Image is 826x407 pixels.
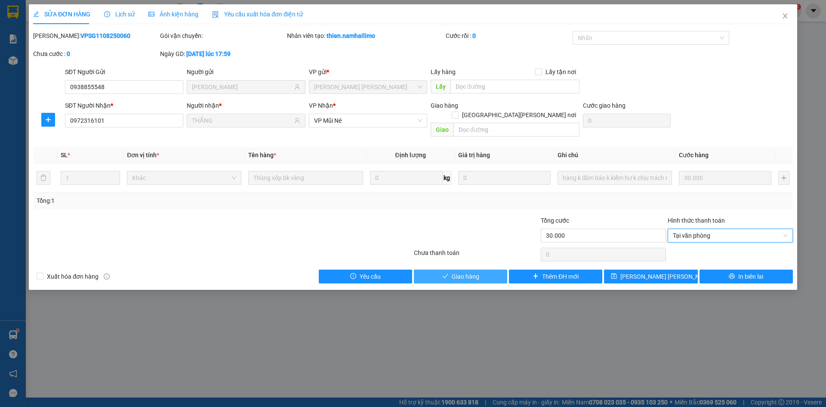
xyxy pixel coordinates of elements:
[554,147,675,164] th: Ghi chú
[248,171,363,185] input: VD: Bàn, Ghế
[395,152,426,158] span: Định lượng
[458,171,551,185] input: 0
[729,273,735,280] span: printer
[104,273,110,280] span: info-circle
[414,270,507,283] button: checkGiao hàng
[782,12,789,19] span: close
[187,67,305,77] div: Người gửi
[80,32,130,39] b: VPSG1108250060
[192,116,292,125] input: Tên người nhận
[558,171,672,185] input: Ghi Chú
[773,4,797,28] button: Close
[314,81,422,93] span: VP Phạm Ngũ Lão
[314,114,422,127] span: VP Mũi Né
[127,152,159,158] span: Đơn vị tính
[533,273,539,280] span: plus
[67,50,70,57] b: 0
[33,31,158,40] div: [PERSON_NAME]:
[132,171,236,184] span: Khác
[37,196,319,205] div: Tổng: 1
[446,31,571,40] div: Cước rồi :
[738,272,763,281] span: In biên lai
[65,67,183,77] div: SĐT Người Gửi
[248,152,276,158] span: Tên hàng
[186,50,231,57] b: [DATE] lúc 17:59
[43,272,102,281] span: Xuất hóa đơn hàng
[33,11,90,18] span: SỬA ĐƠN HÀNG
[319,270,412,283] button: exclamation-circleYêu cầu
[413,248,540,263] div: Chưa thanh toán
[360,272,381,281] span: Yêu cầu
[673,229,788,242] span: Tại văn phòng
[42,116,55,123] span: plus
[583,102,626,109] label: Cước giao hàng
[583,114,671,127] input: Cước giao hàng
[192,82,292,92] input: Tên người gửi
[542,272,579,281] span: Thêm ĐH mới
[431,123,453,137] span: Giao
[431,68,456,75] span: Lấy hàng
[148,11,154,17] span: picture
[620,272,714,281] span: [PERSON_NAME] [PERSON_NAME]
[541,217,569,224] span: Tổng cước
[459,110,579,120] span: [GEOGRAPHIC_DATA][PERSON_NAME] nơi
[679,152,709,158] span: Cước hàng
[65,101,183,110] div: SĐT Người Nhận
[61,152,68,158] span: SL
[453,123,579,137] input: Dọc đường
[309,67,427,77] div: VP gửi
[509,270,602,283] button: plusThêm ĐH mới
[604,270,697,283] button: save[PERSON_NAME] [PERSON_NAME]
[309,102,333,109] span: VP Nhận
[472,32,476,39] b: 0
[668,217,725,224] label: Hình thức thanh toán
[294,118,300,124] span: user
[431,102,458,109] span: Giao hàng
[33,11,39,17] span: edit
[542,67,579,77] span: Lấy tận nơi
[350,273,356,280] span: exclamation-circle
[148,11,198,18] span: Ảnh kiện hàng
[104,11,110,17] span: clock-circle
[450,80,579,93] input: Dọc đường
[611,273,617,280] span: save
[700,270,793,283] button: printerIn biên lai
[443,171,451,185] span: kg
[778,171,789,185] button: plus
[212,11,303,18] span: Yêu cầu xuất hóa đơn điện tử
[442,273,448,280] span: check
[160,31,285,40] div: Gói vận chuyển:
[41,113,55,127] button: plus
[431,80,450,93] span: Lấy
[33,49,158,59] div: Chưa cước :
[327,32,375,39] b: thien.namhailimo
[212,11,219,18] img: icon
[104,11,135,18] span: Lịch sử
[679,171,771,185] input: 0
[187,101,305,110] div: Người nhận
[287,31,444,40] div: Nhân viên tạo:
[37,171,50,185] button: delete
[458,152,490,158] span: Giá trị hàng
[452,272,479,281] span: Giao hàng
[294,84,300,90] span: user
[160,49,285,59] div: Ngày GD:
